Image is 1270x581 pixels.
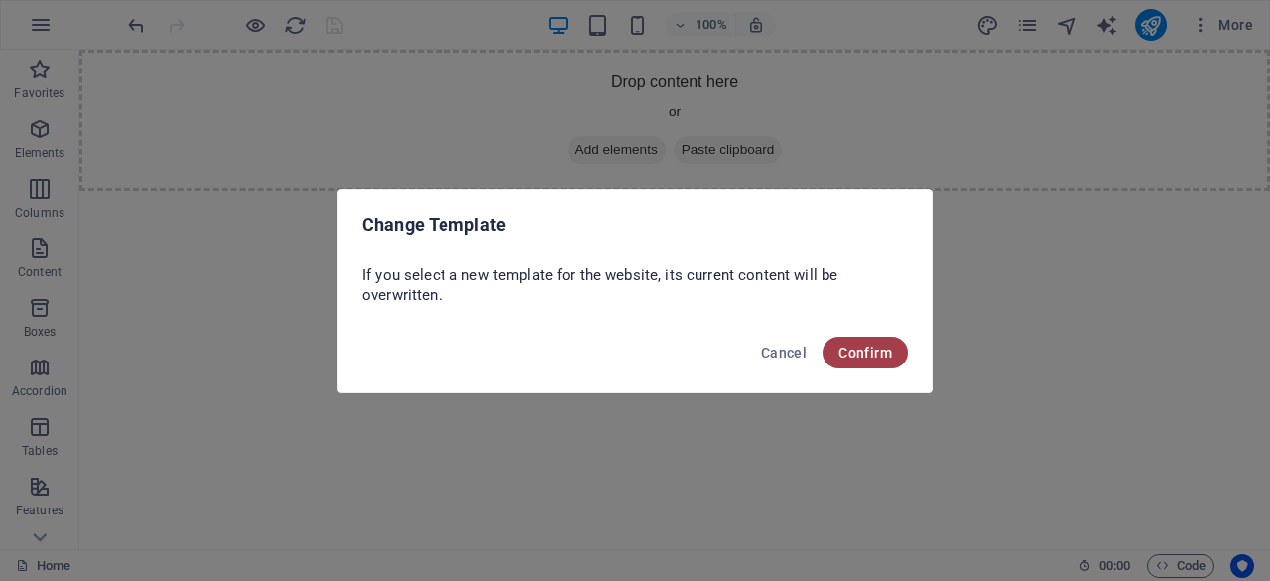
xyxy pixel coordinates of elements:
[761,345,807,361] span: Cancel
[594,86,703,114] span: Paste clipboard
[838,345,892,361] span: Confirm
[362,214,908,237] h2: Change Template
[488,86,586,114] span: Add elements
[753,337,815,368] button: Cancel
[362,265,908,305] p: If you select a new template for the website, its current content will be overwritten.
[823,337,908,368] button: Confirm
